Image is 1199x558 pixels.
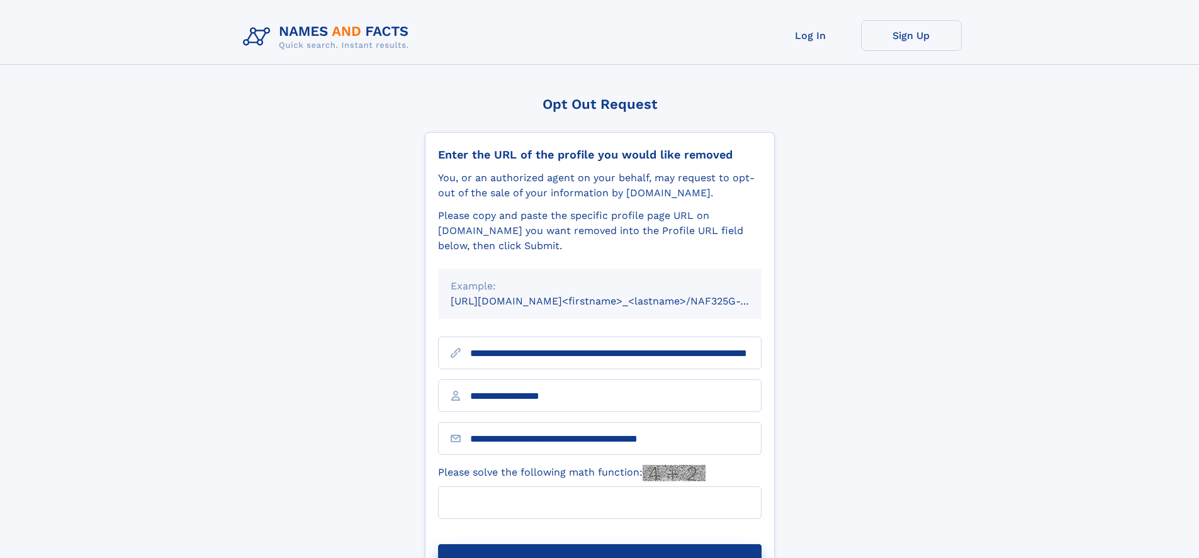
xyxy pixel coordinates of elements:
[425,96,775,112] div: Opt Out Request
[760,20,861,51] a: Log In
[451,295,785,307] small: [URL][DOMAIN_NAME]<firstname>_<lastname>/NAF325G-xxxxxxxx
[438,170,762,201] div: You, or an authorized agent on your behalf, may request to opt-out of the sale of your informatio...
[438,465,706,481] label: Please solve the following math function:
[438,208,762,254] div: Please copy and paste the specific profile page URL on [DOMAIN_NAME] you want removed into the Pr...
[438,148,762,162] div: Enter the URL of the profile you would like removed
[451,279,749,294] div: Example:
[238,20,419,54] img: Logo Names and Facts
[861,20,962,51] a: Sign Up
